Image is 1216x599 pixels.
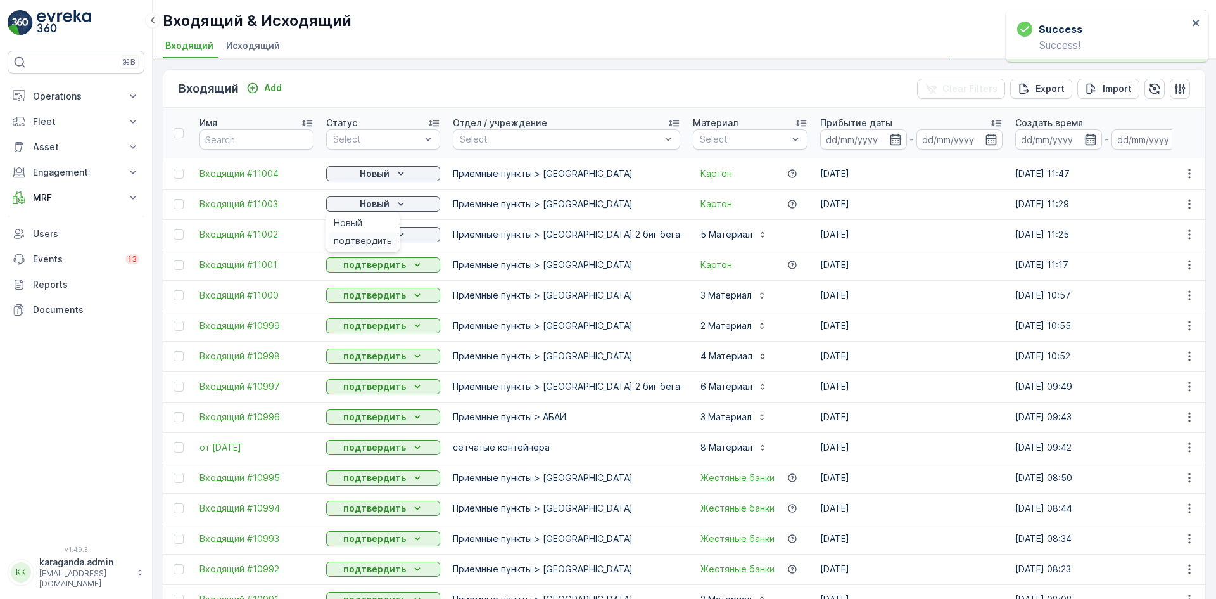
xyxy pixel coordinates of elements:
button: Operations [8,84,144,109]
a: Входящий #10992 [199,563,313,576]
p: Новый [360,167,389,180]
td: [DATE] 11:47 [1009,158,1204,189]
p: 3 Материал [700,411,752,423]
td: [DATE] [814,311,1009,341]
p: Новый [360,198,389,210]
div: Toggle Row Selected [174,260,184,270]
span: Входящий #10999 [199,319,313,332]
td: [DATE] [814,341,1009,371]
button: подтвердить [326,379,440,394]
p: подтвердить [343,472,406,484]
a: Картон [700,259,732,271]
img: logo_light-DOdMpM7g.png [37,10,91,35]
td: Приемные пункты > [GEOGRAPHIC_DATA] [446,341,687,371]
td: Приемные пункты > [GEOGRAPHIC_DATA] 2 биг бега [446,219,687,250]
button: подтвердить [326,440,440,455]
td: [DATE] 08:44 [1009,493,1204,524]
button: подтвердить [326,288,440,303]
td: [DATE] [814,219,1009,250]
td: [DATE] 10:55 [1009,311,1204,341]
div: Toggle Row Selected [174,382,184,392]
a: Входящий #11004 [199,167,313,180]
button: Import [1077,79,1139,99]
button: 3 Материал [693,407,775,427]
a: Входящий #11000 [199,289,313,302]
td: Приемные пункты > [GEOGRAPHIC_DATA] [446,189,687,219]
p: 6 Материал [700,380,752,393]
td: [DATE] 10:57 [1009,280,1204,311]
a: Входящий #10998 [199,350,313,363]
p: подтвердить [343,380,406,393]
p: Select [700,133,788,146]
button: 8 Материал [693,437,775,458]
p: Входящий [179,80,239,98]
button: MRF [8,185,144,210]
td: [DATE] 11:29 [1009,189,1204,219]
p: [EMAIL_ADDRESS][DOMAIN_NAME] [39,569,130,589]
a: Входящий #11003 [199,198,313,210]
span: Жестяные банки [700,472,775,484]
p: Материал [693,117,738,129]
a: Жестяные банки [700,563,775,576]
td: [DATE] 11:25 [1009,219,1204,250]
div: Toggle Row Selected [174,473,184,483]
p: 2 Материал [700,319,752,332]
p: Events [33,253,118,266]
button: Новый [326,196,440,212]
td: Приемные пункты > [GEOGRAPHIC_DATA] [446,524,687,554]
button: Engagement [8,160,144,185]
p: Operations [33,90,119,103]
td: Приемные пункты > [GEOGRAPHIC_DATA] 2 биг бега [446,371,687,402]
a: Входящий #10995 [199,472,313,484]
td: Приемные пункты > [GEOGRAPHIC_DATA] [446,311,687,341]
p: - [1105,132,1109,147]
td: Приемные пункты > [GEOGRAPHIC_DATA] [446,554,687,584]
p: подтвердить [343,289,406,302]
a: Events13 [8,247,144,272]
img: logo [8,10,33,35]
a: Users [8,221,144,247]
td: Приемные пункты > [GEOGRAPHIC_DATA] [446,280,687,311]
td: Приемные пункты > [GEOGRAPHIC_DATA] [446,250,687,280]
td: Приемные пункты > [GEOGRAPHIC_DATA] [446,158,687,189]
p: Имя [199,117,217,129]
input: dd/mm/yyyy [1015,129,1102,150]
td: [DATE] [814,189,1009,219]
p: подтвердить [343,319,406,332]
div: Toggle Row Selected [174,534,184,544]
a: Входящий #11002 [199,228,313,241]
span: подтвердить [334,235,392,247]
a: Входящий #10996 [199,411,313,423]
p: подтвердить [343,259,406,271]
input: dd/mm/yyyy [916,129,1003,150]
a: Входящий #10997 [199,380,313,393]
p: подтвердить [343,563,406,576]
td: сетчатыe контейнера [446,432,687,463]
a: Картон [700,198,732,210]
p: Users [33,228,139,240]
div: Toggle Row Selected [174,199,184,209]
td: Приемные пункты > [GEOGRAPHIC_DATA] [446,463,687,493]
td: [DATE] [814,250,1009,280]
p: 3 Материал [700,289,752,302]
p: - [909,132,914,147]
a: Картон [700,167,732,180]
p: Fleet [33,115,119,128]
button: подтвердить [326,318,440,333]
a: Входящий #11001 [199,259,313,271]
p: Documents [33,304,139,316]
div: Toggle Row Selected [174,564,184,574]
div: Toggle Row Selected [174,412,184,422]
p: подтвердить [343,502,406,515]
button: 4 Материал [693,346,775,366]
span: Входящий [165,39,213,52]
p: Asset [33,141,119,153]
